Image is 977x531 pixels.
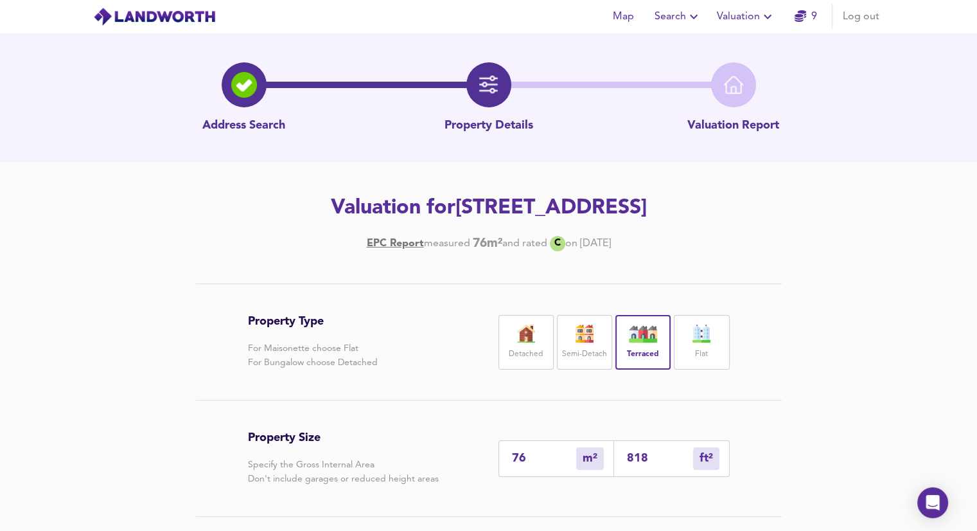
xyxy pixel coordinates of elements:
img: house-icon [627,325,659,343]
button: Map [603,4,644,30]
img: flat-icon [685,325,717,343]
div: measured [424,237,470,251]
div: Detached [498,315,554,370]
p: Valuation Report [687,118,779,134]
label: Terraced [627,346,659,363]
div: [DATE] [367,236,611,251]
span: Search [655,8,701,26]
div: Flat [674,315,729,370]
img: logo [93,7,216,26]
div: m² [693,447,719,470]
h3: Property Size [248,431,439,445]
button: Search [649,4,707,30]
img: house-icon [510,325,542,343]
p: Specify the Gross Internal Area Don't include garages or reduced height areas [248,458,439,486]
img: filter-icon [479,75,498,94]
div: C [550,236,565,251]
label: Flat [695,346,708,363]
b: 76 m² [473,237,502,251]
h3: Property Type [248,314,378,328]
div: Open Intercom Messenger [917,487,948,518]
p: Address Search [202,118,285,134]
button: Valuation [712,4,780,30]
button: 9 [786,4,827,30]
div: and rated [502,237,547,251]
img: home-icon [724,75,743,94]
p: Property Details [444,118,533,134]
h2: Valuation for [STREET_ADDRESS] [125,194,852,222]
label: Semi-Detach [562,346,607,363]
input: Sqft [627,452,693,465]
p: For Maisonette choose Flat For Bungalow choose Detached [248,341,378,370]
input: Enter sqm [512,452,576,465]
span: Map [608,8,639,26]
span: Log out [843,8,879,26]
div: m² [576,447,604,470]
div: Terraced [615,315,671,370]
span: Valuation [717,8,775,26]
div: Semi-Detach [557,315,612,370]
a: EPC Report [367,237,424,251]
img: search-icon [231,72,257,98]
img: house-icon [568,325,601,343]
a: 9 [795,8,817,26]
button: Log out [838,4,885,30]
div: on [565,237,577,251]
label: Detached [509,346,543,363]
